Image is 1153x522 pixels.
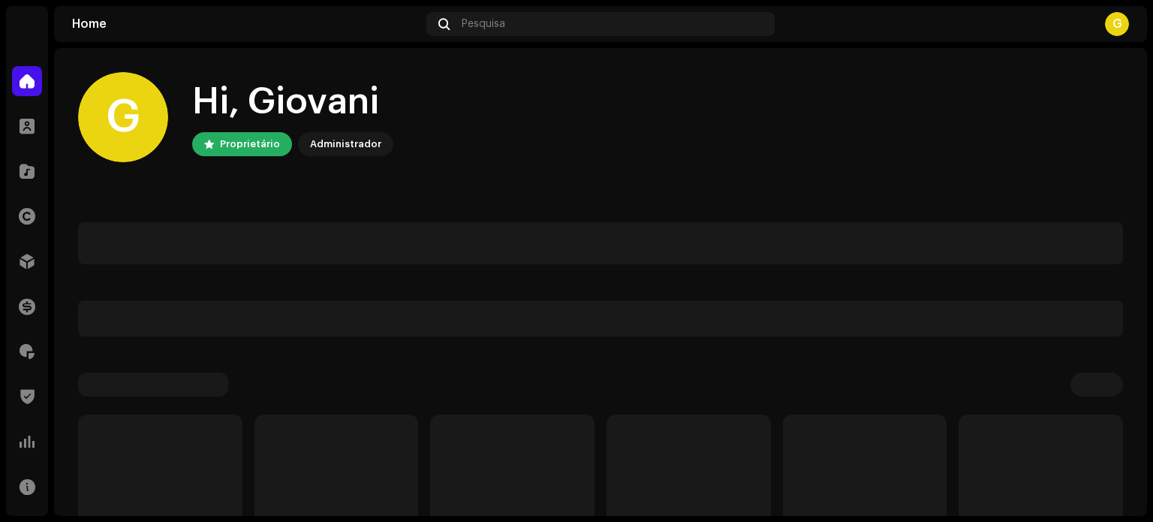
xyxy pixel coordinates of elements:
div: Proprietário [220,135,280,153]
div: Hi, Giovani [192,78,393,126]
div: Home [72,18,420,30]
div: Administrador [310,135,381,153]
div: G [1105,12,1129,36]
span: Pesquisa [462,18,505,30]
div: G [78,72,168,162]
